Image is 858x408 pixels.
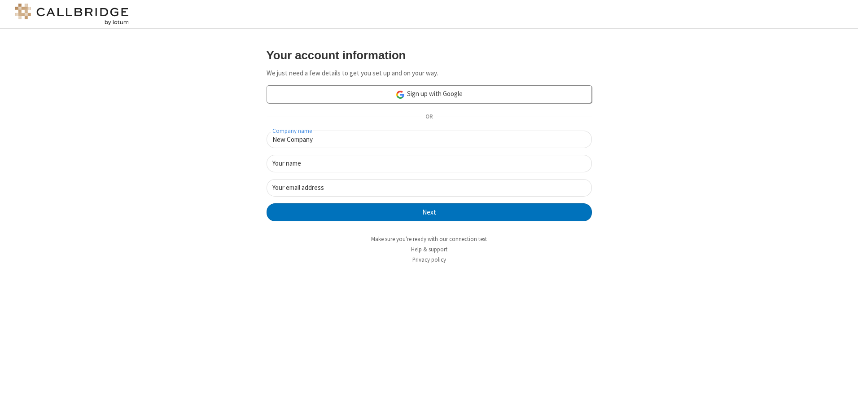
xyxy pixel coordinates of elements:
button: Next [267,203,592,221]
img: google-icon.png [395,90,405,100]
p: We just need a few details to get you set up and on your way. [267,68,592,79]
a: Privacy policy [412,256,446,263]
input: Company name [267,131,592,148]
a: Help & support [411,246,447,253]
span: OR [422,111,436,123]
input: Your email address [267,179,592,197]
a: Sign up with Google [267,85,592,103]
img: logo@2x.png [13,4,130,25]
input: Your name [267,155,592,172]
a: Make sure you're ready with our connection test [371,235,487,243]
h3: Your account information [267,49,592,61]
